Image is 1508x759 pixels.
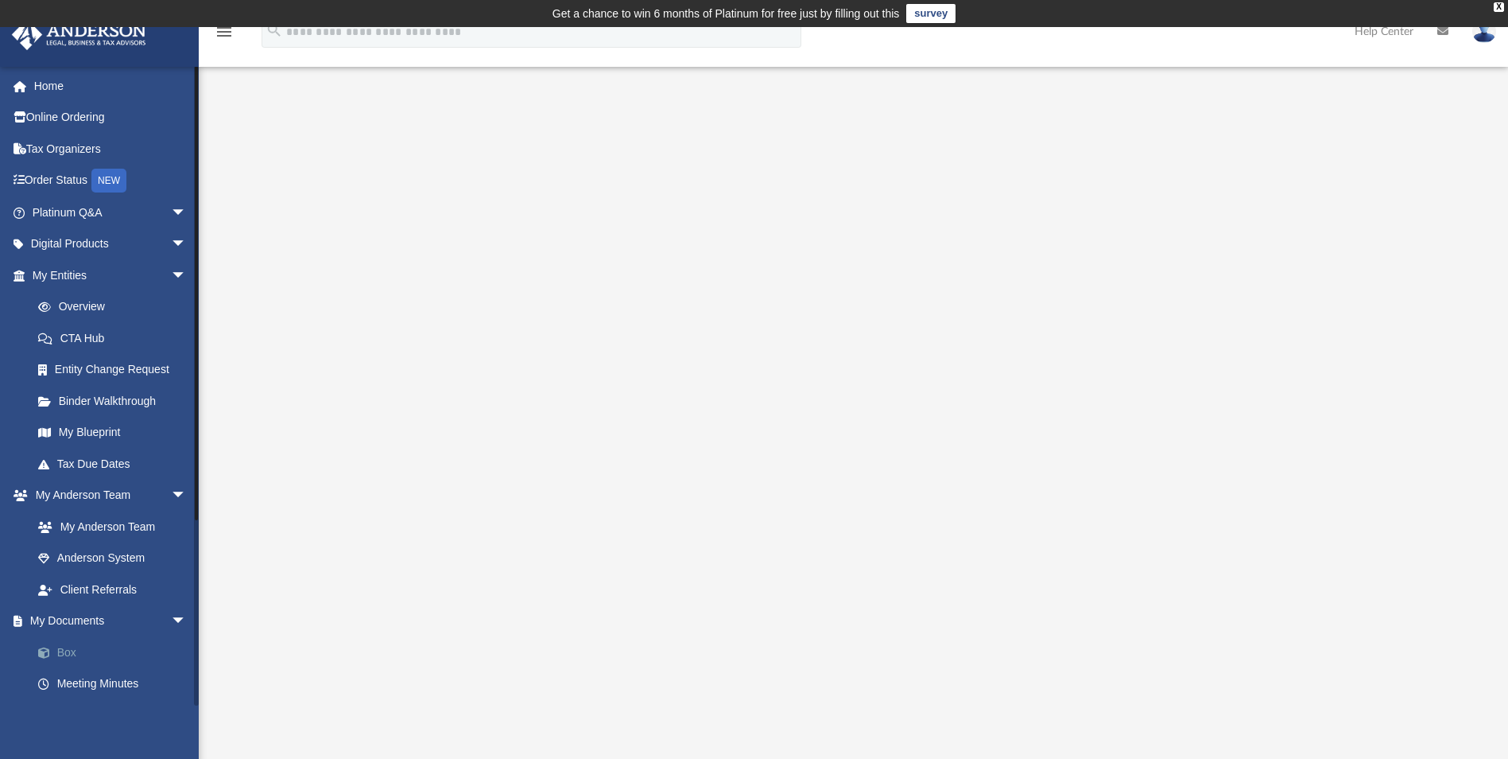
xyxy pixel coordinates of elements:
a: Meeting Minutes [22,668,211,700]
a: CTA Hub [22,322,211,354]
a: Tax Due Dates [22,448,211,480]
a: Overview [22,291,211,323]
a: Client Referrals [22,574,203,605]
i: search [266,21,283,39]
a: Home [11,70,211,102]
a: menu [215,30,234,41]
a: My Anderson Teamarrow_drop_down [11,480,203,512]
a: Online Ordering [11,102,211,134]
a: Tax Organizers [11,133,211,165]
img: Anderson Advisors Platinum Portal [7,19,151,50]
img: User Pic [1472,20,1496,43]
a: survey [906,4,956,23]
span: arrow_drop_down [171,228,203,261]
a: My Entitiesarrow_drop_down [11,259,211,291]
i: menu [215,22,234,41]
a: Digital Productsarrow_drop_down [11,228,211,260]
a: Entity Change Request [22,354,211,386]
span: arrow_drop_down [171,605,203,638]
div: NEW [91,169,126,193]
a: Platinum Q&Aarrow_drop_down [11,197,211,228]
div: close [1494,2,1504,12]
a: Anderson System [22,543,203,574]
a: Binder Walkthrough [22,385,211,417]
div: Get a chance to win 6 months of Platinum for free just by filling out this [552,4,900,23]
a: My Documentsarrow_drop_down [11,605,211,637]
a: Forms Library [22,699,203,731]
span: arrow_drop_down [171,259,203,292]
span: arrow_drop_down [171,480,203,512]
span: arrow_drop_down [171,197,203,229]
a: Box [22,636,211,668]
a: My Blueprint [22,417,203,449]
a: Order StatusNEW [11,165,211,197]
a: My Anderson Team [22,511,195,543]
